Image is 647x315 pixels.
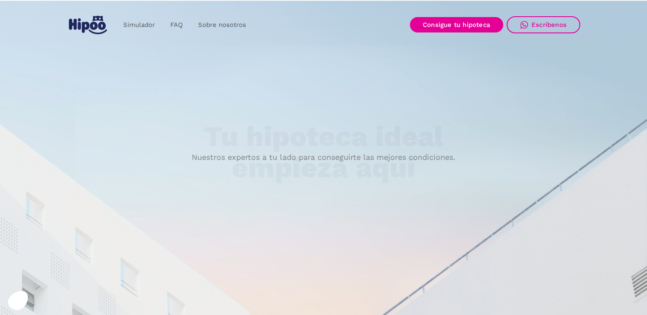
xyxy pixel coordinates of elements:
a: Escríbenos [507,16,580,33]
div: Escríbenos [531,21,567,29]
a: FAQ [163,17,190,33]
a: Simulador [116,17,163,33]
a: Consigue tu hipoteca [410,17,503,32]
a: Sobre nosotros [190,17,254,33]
a: home [67,12,109,38]
h1: Tu hipoteca ideal empieza aquí [161,121,486,183]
